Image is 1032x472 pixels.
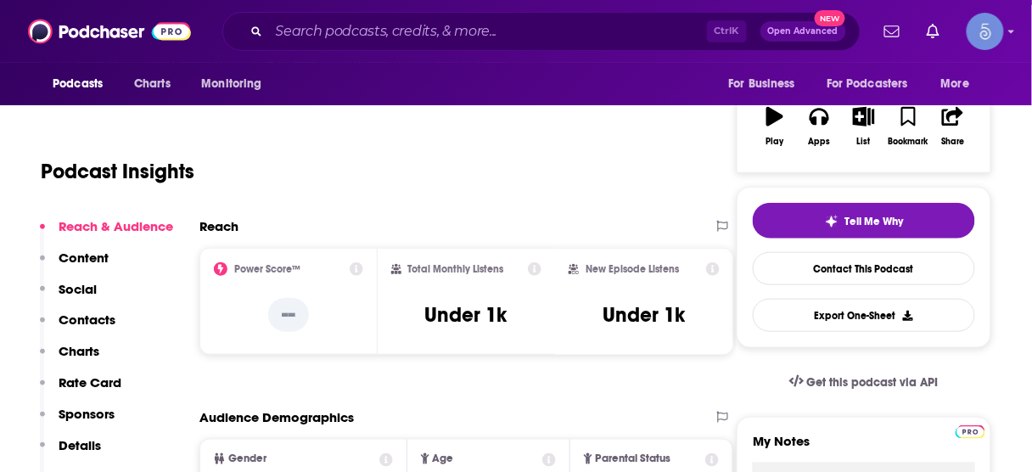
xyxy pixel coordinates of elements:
div: Play [766,137,784,147]
p: Details [59,437,101,453]
button: open menu [41,68,125,100]
button: Apps [797,96,841,157]
p: Social [59,281,97,297]
h3: Under 1k [425,302,508,328]
p: Content [59,250,109,266]
input: Search podcasts, credits, & more... [269,18,707,45]
a: Contact This Podcast [753,252,975,285]
button: open menu [189,68,283,100]
button: Reach & Audience [40,218,173,250]
span: Open Advanced [768,27,838,36]
h2: Reach [199,218,238,234]
h2: Power Score™ [234,263,300,275]
h3: Under 1k [603,302,685,328]
a: Show notifications dropdown [878,17,906,46]
button: Bookmark [886,96,930,157]
a: Pro website [956,423,985,439]
button: Social [40,281,97,312]
img: Podchaser Pro [956,425,985,439]
button: Contacts [40,312,115,343]
div: Bookmark [889,137,928,147]
button: Play [753,96,797,157]
button: Details [40,437,101,469]
button: tell me why sparkleTell Me Why [753,203,975,239]
button: Export One-Sheet [753,299,975,332]
button: Sponsors [40,406,115,437]
h2: Audience Demographics [199,409,354,425]
img: Podchaser - Follow, Share and Rate Podcasts [28,15,191,48]
div: Apps [809,137,831,147]
span: Monitoring [201,72,261,96]
button: open menu [929,68,991,100]
span: Logged in as Spiral5-G1 [967,13,1004,50]
button: open menu [716,68,816,100]
p: Contacts [59,312,115,328]
button: Show profile menu [967,13,1004,50]
span: More [941,72,970,96]
p: Rate Card [59,374,121,391]
p: Charts [59,343,99,359]
span: For Business [728,72,795,96]
h2: New Episode Listens [586,263,679,275]
button: Rate Card [40,374,121,406]
a: Show notifications dropdown [920,17,946,46]
span: Podcasts [53,72,103,96]
button: Content [40,250,109,281]
h1: Podcast Insights [41,159,194,184]
img: User Profile [967,13,1004,50]
h2: Total Monthly Listens [408,263,504,275]
div: Search podcasts, credits, & more... [222,12,861,51]
label: My Notes [753,433,975,463]
span: Gender [228,453,266,464]
p: Sponsors [59,406,115,422]
p: -- [268,298,309,332]
div: List [857,137,871,147]
img: tell me why sparkle [825,215,838,228]
span: For Podcasters [827,72,908,96]
div: Share [941,137,964,147]
button: Charts [40,343,99,374]
span: New [815,10,845,26]
span: Age [433,453,454,464]
span: Get this podcast via API [807,375,939,390]
button: Share [931,96,975,157]
span: Ctrl K [707,20,747,42]
span: Charts [134,72,171,96]
p: Reach & Audience [59,218,173,234]
span: Parental Status [596,453,671,464]
button: open menu [816,68,933,100]
a: Charts [123,68,181,100]
button: Open AdvancedNew [760,21,846,42]
button: List [842,96,886,157]
span: Tell Me Why [845,215,904,228]
a: Get this podcast via API [776,362,952,403]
